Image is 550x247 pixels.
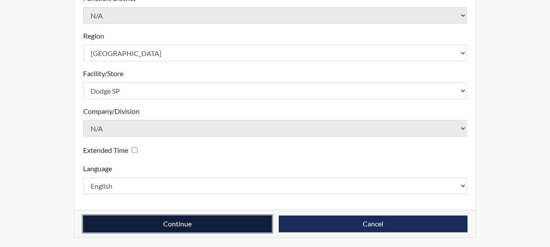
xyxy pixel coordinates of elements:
div: Checking this box will provide the interviewee with an accomodation of extra time to answer each ... [83,144,141,156]
button: Cancel [279,215,467,232]
label: Company/Division [83,106,140,116]
label: Region [83,31,104,41]
label: Extended Time [83,145,128,155]
button: Continue [83,215,272,232]
label: Language [83,163,112,174]
label: Facility/Store [83,68,123,79]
